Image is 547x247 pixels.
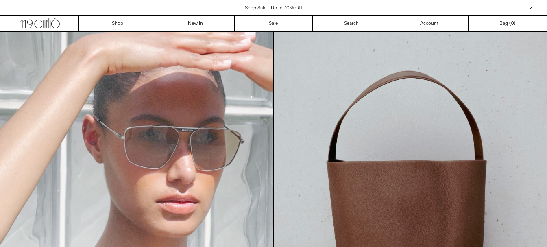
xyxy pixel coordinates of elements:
a: Account [390,16,469,31]
a: Search [313,16,391,31]
span: 0 [511,20,514,27]
a: Bag () [469,16,547,31]
a: New In [157,16,235,31]
span: ) [511,20,515,27]
a: Sale [235,16,313,31]
a: Shop [79,16,157,31]
a: Shop Sale - Up to 70% Off [245,5,302,11]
